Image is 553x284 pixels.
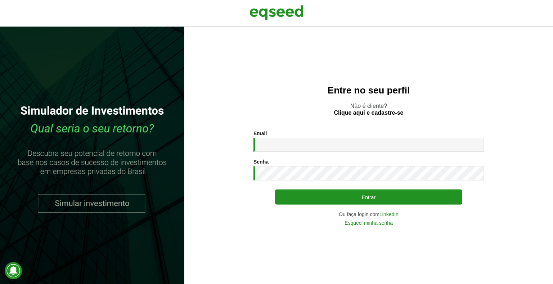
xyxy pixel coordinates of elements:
h2: Entre no seu perfil [199,85,539,96]
button: Entrar [275,189,462,205]
div: Ou faça login com [253,212,484,217]
label: Senha [253,159,269,164]
label: Email [253,131,267,136]
img: EqSeed Logo [249,4,304,22]
p: Não é cliente? [199,102,539,116]
a: LinkedIn [379,212,399,217]
a: Clique aqui e cadastre-se [334,110,404,116]
a: Esqueci minha senha [345,220,393,225]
